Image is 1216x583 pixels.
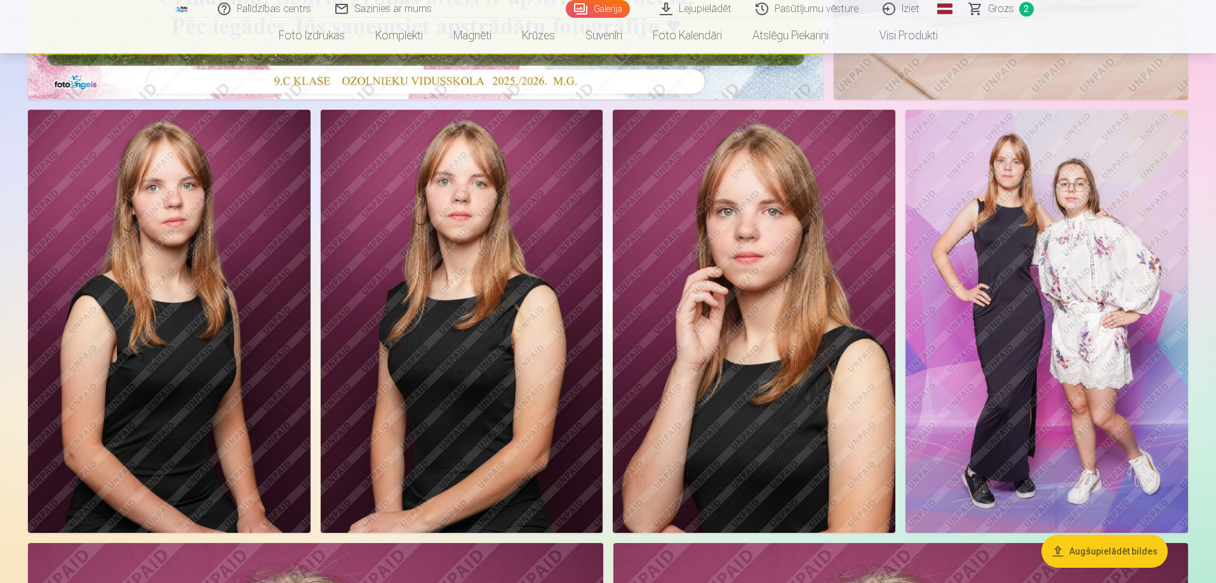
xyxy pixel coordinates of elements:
[737,18,844,53] a: Atslēgu piekariņi
[507,18,570,53] a: Krūzes
[1041,535,1168,568] button: Augšupielādēt bildes
[175,5,189,13] img: /fa1
[844,18,953,53] a: Visi produkti
[570,18,638,53] a: Suvenīri
[264,18,360,53] a: Foto izdrukas
[638,18,737,53] a: Foto kalendāri
[438,18,507,53] a: Magnēti
[360,18,438,53] a: Komplekti
[988,1,1014,16] span: Grozs
[1019,2,1034,16] span: 2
